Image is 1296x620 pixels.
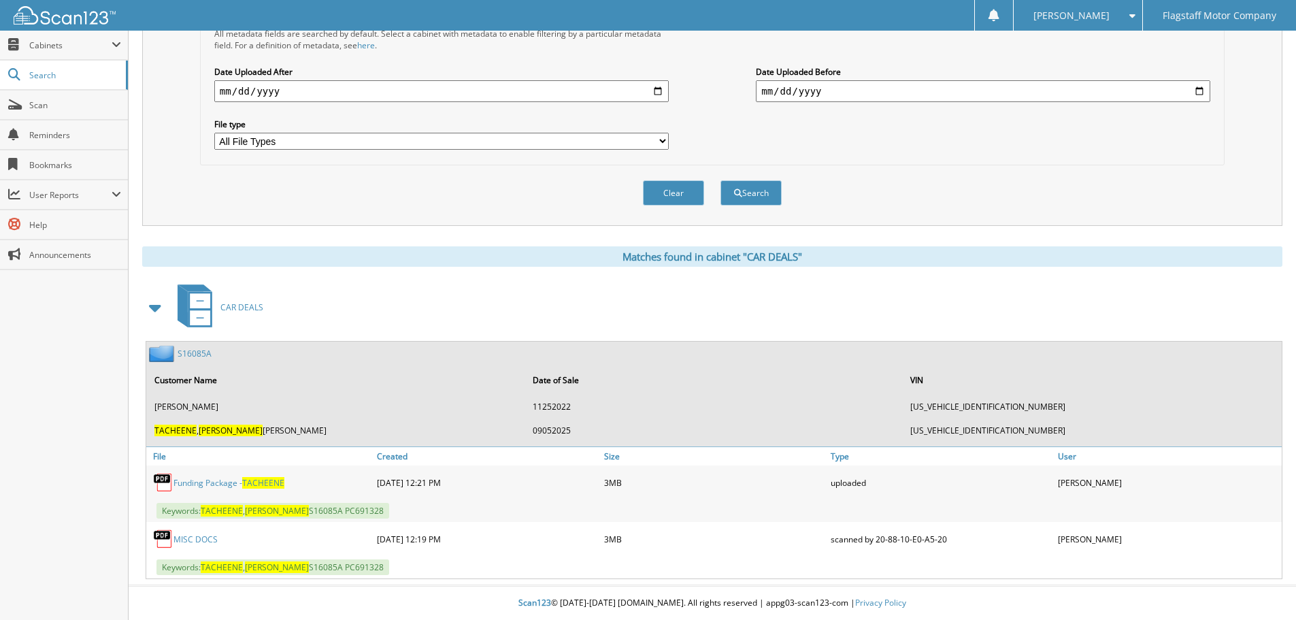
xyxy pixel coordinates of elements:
[129,587,1296,620] div: © [DATE]-[DATE] [DOMAIN_NAME]. All rights reserved | appg03-scan123-com |
[148,419,525,442] td: , [PERSON_NAME]
[756,80,1210,102] input: end
[156,503,389,519] span: Keywords: , S16085A PC691328
[827,447,1054,466] a: Type
[29,99,121,111] span: Scan
[756,66,1210,78] label: Date Uploaded Before
[29,189,112,201] span: User Reports
[156,559,389,575] span: Keywords: , S16085A PC691328
[173,477,284,489] a: Funding Package -TACHEENE
[14,6,116,25] img: scan123-logo-white.svg
[245,561,309,573] span: [PERSON_NAME]
[142,246,1282,267] div: Matches found in cabinet "CAR DEALS"
[903,419,1280,442] td: [US_VEHICLE_IDENTIFICATION_NUMBER]
[29,249,121,261] span: Announcements
[601,525,828,553] div: 3MB
[220,301,263,313] span: CAR DEALS
[148,395,525,418] td: [PERSON_NAME]
[643,180,704,206] button: Clear
[720,180,782,206] button: Search
[373,447,601,466] a: Created
[29,69,119,81] span: Search
[148,366,525,394] th: Customer Name
[1163,12,1276,20] span: Flagstaff Motor Company
[29,129,121,141] span: Reminders
[146,447,373,466] a: File
[214,80,669,102] input: start
[827,525,1054,553] div: scanned by 20-88-10-E0-A5-20
[601,469,828,496] div: 3MB
[153,472,173,493] img: PDF.png
[526,395,903,418] td: 11252022
[601,447,828,466] a: Size
[357,39,375,51] a: here
[201,561,243,573] span: TACHEENE
[903,366,1280,394] th: VIN
[178,348,212,359] a: S16085A
[245,505,309,517] span: [PERSON_NAME]
[201,505,243,517] span: TACHEENE
[214,66,669,78] label: Date Uploaded After
[903,395,1280,418] td: [US_VEHICLE_IDENTIFICATION_NUMBER]
[1033,12,1110,20] span: [PERSON_NAME]
[526,419,903,442] td: 09052025
[373,469,601,496] div: [DATE] 12:21 PM
[1228,555,1296,620] iframe: Chat Widget
[214,118,669,130] label: File type
[199,425,263,436] span: [PERSON_NAME]
[169,280,263,334] a: CAR DEALS
[827,469,1054,496] div: uploaded
[373,525,601,553] div: [DATE] 12:19 PM
[154,425,197,436] span: TACHEENE
[214,28,669,51] div: All metadata fields are searched by default. Select a cabinet with metadata to enable filtering b...
[518,597,551,608] span: Scan123
[153,529,173,549] img: PDF.png
[1054,525,1282,553] div: [PERSON_NAME]
[29,159,121,171] span: Bookmarks
[1054,447,1282,466] a: User
[526,366,903,394] th: Date of Sale
[1054,469,1282,496] div: [PERSON_NAME]
[149,345,178,362] img: folder2.png
[29,219,121,231] span: Help
[173,534,218,545] a: MISC DOCS
[29,39,112,51] span: Cabinets
[855,597,906,608] a: Privacy Policy
[242,477,284,489] span: TACHEENE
